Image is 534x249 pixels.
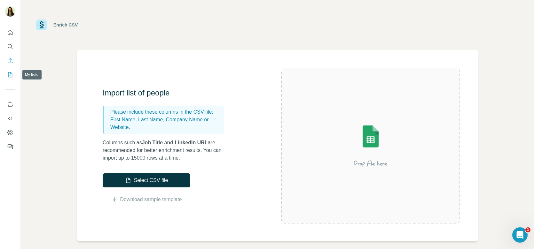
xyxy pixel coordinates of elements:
span: 1 [525,227,530,232]
button: Search [5,41,15,52]
button: Feedback [5,141,15,152]
iframe: Intercom live chat [512,227,528,243]
button: Use Surfe API [5,113,15,124]
button: Quick start [5,27,15,38]
span: Job Title and LinkedIn URL [142,140,208,145]
button: Enrich CSV [5,55,15,66]
p: Please include these columns in the CSV file: [110,108,222,116]
h3: Import list of people [103,88,231,98]
p: Columns such as are recommended for better enrichment results. You can import up to 15000 rows at... [103,139,231,162]
button: Download sample template [103,196,190,203]
button: My lists [5,69,15,80]
p: First Name, Last Name, Company Name or Website. [110,116,222,131]
button: Select CSV file [103,173,190,187]
img: Surfe Illustration - Drop file here or select below [313,107,428,184]
img: Avatar [5,6,15,17]
button: Dashboard [5,127,15,138]
img: Surfe Logo [36,19,47,30]
button: Use Surfe on LinkedIn [5,99,15,110]
div: Enrich CSV [53,22,78,28]
a: Download sample template [120,196,182,203]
